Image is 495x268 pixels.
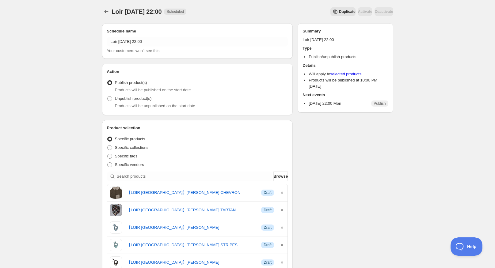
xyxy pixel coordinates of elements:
[451,237,483,256] iframe: Toggle Customer Support
[374,101,386,106] span: Publish
[330,72,361,76] a: selected products
[309,54,388,60] li: Publish/unpublish products
[166,9,184,14] span: Scheduled
[264,190,272,195] span: Draft
[115,96,152,101] span: Unpublish product(s)
[117,172,272,181] input: Search products
[127,190,257,196] a: 【LOIR [GEOGRAPHIC_DATA]】[PERSON_NAME] CHEVRON
[309,77,388,89] li: Products will be published at 10:00 PM [DATE]
[303,62,388,69] h2: Details
[115,88,191,92] span: Products will be published on the start date
[264,225,272,230] span: Draft
[273,172,288,181] button: Browse
[115,104,195,108] span: Products will be unpublished on the start date
[107,125,288,131] h2: Product selection
[303,28,388,34] h2: Summary
[107,48,160,53] span: Your customers won't see this
[115,154,138,158] span: Specific tags
[309,71,388,77] li: Will apply to
[107,28,288,34] h2: Schedule name
[127,242,257,248] a: 【LOIR [GEOGRAPHIC_DATA]】[PERSON_NAME] STRIPES
[330,7,356,16] button: Secondary action label
[115,137,145,141] span: Specific products
[127,259,257,266] a: 【LOIR [GEOGRAPHIC_DATA]】[PERSON_NAME]
[107,69,288,75] h2: Action
[273,173,288,179] span: Browse
[264,208,272,213] span: Draft
[303,45,388,51] h2: Type
[115,80,147,85] span: Publish product(s)
[102,7,111,16] button: Schedules
[303,37,388,43] p: Loir [DATE] 22:00
[112,8,162,15] span: Loir [DATE] 22:00
[127,207,257,213] a: 【LOIR [GEOGRAPHIC_DATA]】[PERSON_NAME] TARTAN
[264,260,272,265] span: Draft
[339,9,356,14] span: Duplicate
[115,145,149,150] span: Specific collections
[115,162,144,167] span: Specific vendors
[127,225,257,231] a: 【LOIR [GEOGRAPHIC_DATA]】[PERSON_NAME]
[309,100,341,107] p: [DATE] 22:00 Mon
[303,92,388,98] h2: Next events
[264,243,272,247] span: Draft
